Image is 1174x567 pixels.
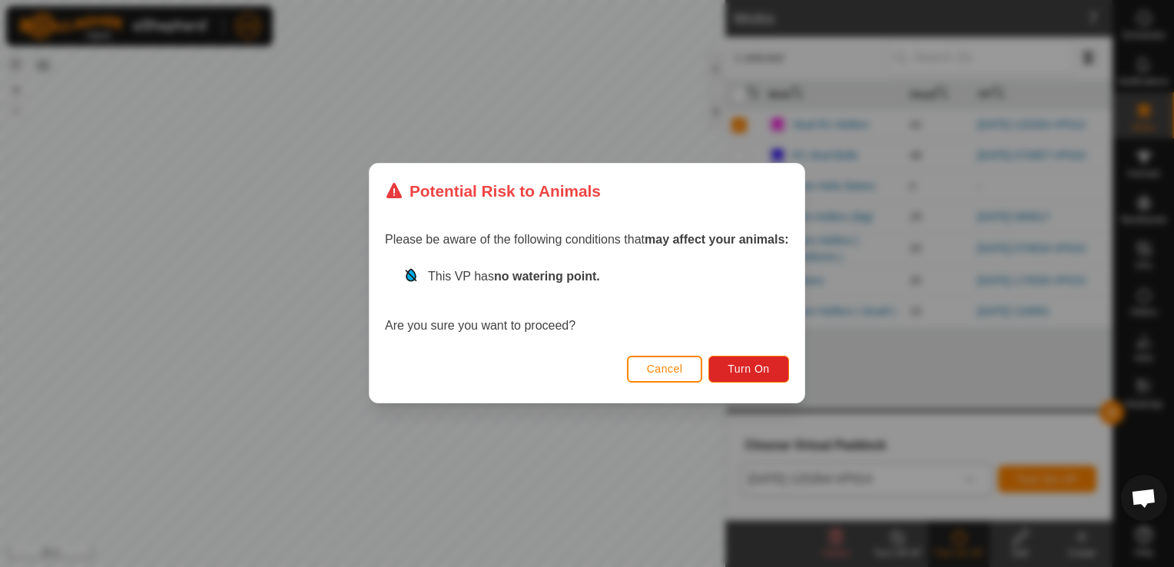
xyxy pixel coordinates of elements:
[709,356,789,383] button: Turn On
[627,356,703,383] button: Cancel
[647,363,683,376] span: Cancel
[645,234,789,247] strong: may affect your animals:
[428,270,600,283] span: This VP has
[385,268,789,336] div: Are you sure you want to proceed?
[728,363,770,376] span: Turn On
[385,179,601,203] div: Potential Risk to Animals
[494,270,600,283] strong: no watering point.
[385,234,789,247] span: Please be aware of the following conditions that
[1121,475,1167,521] div: Open chat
